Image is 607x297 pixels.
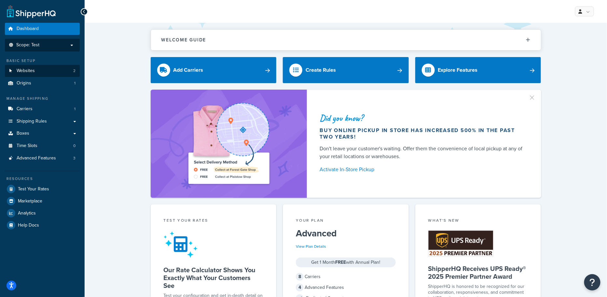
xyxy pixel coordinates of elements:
[5,219,80,231] a: Help Docs
[18,211,36,216] span: Analytics
[17,131,29,136] span: Boxes
[296,258,396,267] div: Get 1 Month with Annual Plan!
[320,127,526,140] div: Buy online pickup in store has increased 500% in the past two years!
[151,30,541,50] button: Welcome Guide
[5,140,80,152] a: Time Slots0
[438,66,478,75] div: Explore Features
[335,259,346,266] strong: FREE
[428,217,528,225] div: What's New
[173,66,203,75] div: Add Carriers
[296,244,326,249] a: View Plan Details
[17,119,47,124] span: Shipping Rules
[296,217,396,225] div: Your Plan
[296,283,396,292] div: Advanced Features
[5,152,80,164] li: Advanced Features
[164,217,264,225] div: Test your rates
[17,106,33,112] span: Carriers
[306,66,336,75] div: Create Rules
[5,23,80,35] a: Dashboard
[5,103,80,115] li: Carriers
[5,58,80,64] div: Basic Setup
[415,57,541,83] a: Explore Features
[73,156,76,161] span: 3
[5,127,80,140] a: Boxes
[296,273,304,281] span: 8
[5,152,80,164] a: Advanced Features3
[5,183,80,195] a: Test Your Rates
[17,143,37,149] span: Time Slots
[5,115,80,127] a: Shipping Rules
[18,223,39,228] span: Help Docs
[320,165,526,174] a: Activate In-Store Pickup
[73,68,76,74] span: 2
[5,77,80,89] a: Origins1
[18,199,42,204] span: Marketplace
[16,42,39,48] span: Scope: Test
[17,26,39,32] span: Dashboard
[164,266,264,290] h5: Our Rate Calculator Shows You Exactly What Your Customers See
[161,37,206,42] h2: Welcome Guide
[5,195,80,207] a: Marketplace
[5,176,80,182] div: Resources
[296,272,396,281] div: Carriers
[17,156,56,161] span: Advanced Features
[283,57,409,83] a: Create Rules
[74,81,76,86] span: 1
[320,145,526,160] div: Don't leave your customer's waiting. Offer them the convenience of local pickup at any of your re...
[17,81,31,86] span: Origins
[296,228,396,239] h5: Advanced
[17,68,35,74] span: Websites
[170,99,288,188] img: ad-shirt-map-b0359fc47e01cab431d101c4b569394f6a03f54285957d908178d52f29eb9668.png
[74,106,76,112] span: 1
[5,65,80,77] a: Websites2
[5,103,80,115] a: Carriers1
[5,140,80,152] li: Time Slots
[584,274,600,290] button: Open Resource Center
[296,284,304,291] span: 4
[320,113,526,123] div: Did you know?
[5,96,80,101] div: Manage Shipping
[73,143,76,149] span: 0
[151,57,277,83] a: Add Carriers
[5,207,80,219] a: Analytics
[5,65,80,77] li: Websites
[428,265,528,280] h5: ShipperHQ Receives UPS Ready® 2025 Premier Partner Award
[18,186,49,192] span: Test Your Rates
[5,77,80,89] li: Origins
